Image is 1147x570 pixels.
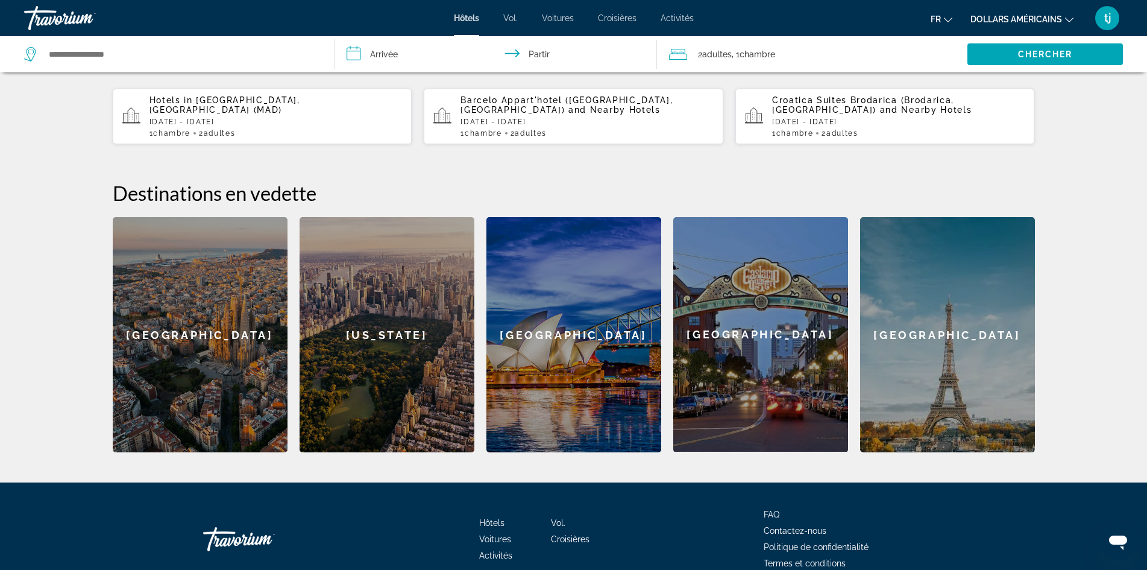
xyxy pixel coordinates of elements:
[460,118,714,126] p: [DATE] - [DATE]
[698,49,702,59] font: 2
[551,518,565,528] a: Vol.
[931,14,941,24] font: fr
[598,13,636,23] a: Croisières
[113,181,1035,205] h2: Destinations en vedette
[772,129,813,138] span: 1
[551,534,589,544] a: Croisières
[776,129,814,138] span: Chambre
[460,95,673,115] span: Barcelo Appart'hotel ([GEOGRAPHIC_DATA], [GEOGRAPHIC_DATA])
[454,13,479,23] a: Hôtels
[764,559,846,568] a: Termes et conditions
[764,542,869,552] a: Politique de confidentialité
[503,13,518,23] a: Vol.
[24,2,145,34] a: Travorium
[826,129,858,138] span: Adultes
[931,10,952,28] button: Changer de langue
[702,49,732,59] font: adultes
[486,217,661,452] a: [GEOGRAPHIC_DATA]
[772,118,1025,126] p: [DATE] - [DATE]
[113,217,288,452] a: [GEOGRAPHIC_DATA]
[735,88,1035,145] button: Croatica Suites Brodarica (Brodarica, [GEOGRAPHIC_DATA]) and Nearby Hotels[DATE] - [DATE]1Chambre...
[465,129,502,138] span: Chambre
[1092,5,1123,31] button: Menu utilisateur
[1099,522,1137,560] iframe: Bouton de lancement de la fenêtre de messagerie
[967,43,1123,65] button: Chercher
[300,217,474,452] a: [US_STATE]
[424,88,723,145] button: Barcelo Appart'hotel ([GEOGRAPHIC_DATA], [GEOGRAPHIC_DATA]) and Nearby Hotels[DATE] - [DATE]1Cham...
[479,518,504,528] a: Hôtels
[335,36,657,72] button: Dates d'arrivée et de départ
[657,36,967,72] button: Voyageurs : 2 adultes, 0 enfants
[149,95,193,105] span: Hotels in
[1104,11,1111,24] font: tj
[732,49,740,59] font: , 1
[149,129,190,138] span: 1
[740,49,775,59] font: Chambre
[970,14,1062,24] font: dollars américains
[860,217,1035,452] a: [GEOGRAPHIC_DATA]
[822,129,858,138] span: 2
[153,129,190,138] span: Chambre
[880,105,972,115] span: and Nearby Hotels
[204,129,236,138] span: Adultes
[1018,49,1073,59] font: Chercher
[511,129,547,138] span: 2
[515,129,547,138] span: Adultes
[460,129,501,138] span: 1
[970,10,1073,28] button: Changer de devise
[661,13,694,23] a: Activités
[568,105,661,115] span: and Nearby Hotels
[199,129,235,138] span: 2
[764,526,826,536] a: Contactez-nous
[113,88,412,145] button: Hotels in [GEOGRAPHIC_DATA], [GEOGRAPHIC_DATA] (MAD)[DATE] - [DATE]1Chambre2Adultes
[772,95,954,115] span: Croatica Suites Brodarica (Brodarica, [GEOGRAPHIC_DATA])
[673,217,848,452] a: [GEOGRAPHIC_DATA]
[764,510,779,519] a: FAQ
[479,551,512,560] a: Activités
[542,13,574,23] a: Voitures
[479,534,511,544] a: Voitures
[149,95,300,115] span: [GEOGRAPHIC_DATA], [GEOGRAPHIC_DATA] (MAD)
[203,521,324,557] a: Travorium
[149,118,403,126] p: [DATE] - [DATE]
